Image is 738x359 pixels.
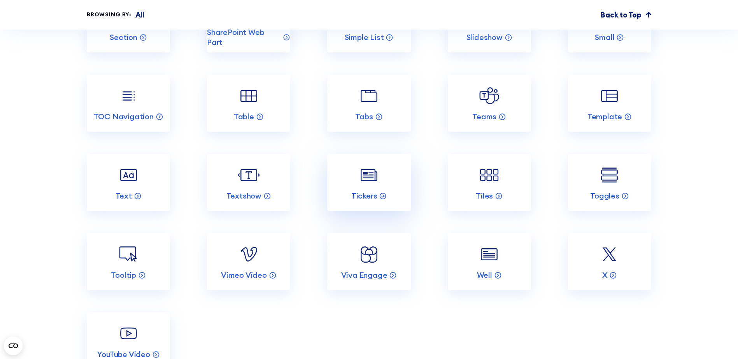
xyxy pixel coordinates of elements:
[87,233,170,290] a: Tooltip
[207,154,290,211] a: Textshow
[341,270,387,280] p: Viva Engage
[117,85,140,107] img: TOC Navigation
[478,164,500,186] img: Tiles
[87,154,170,211] a: Text
[598,269,738,359] iframe: Chat Widget
[598,85,621,107] img: Template
[358,164,380,186] img: Tickers
[238,164,260,186] img: Textshow
[207,75,290,132] a: Table
[448,75,531,132] a: Teams
[351,191,377,201] p: Tickers
[476,191,493,201] p: Tiles
[135,9,144,20] p: All
[568,154,651,211] a: Toggles
[226,191,261,201] p: Textshow
[598,243,621,265] img: X
[327,154,410,211] a: Tickers
[478,85,500,107] img: Teams
[355,112,373,122] p: Tabs
[345,32,384,42] p: Simple List
[568,233,651,290] a: X
[595,32,614,42] p: Small
[448,233,531,290] a: Well
[94,112,154,122] p: TOC Navigation
[207,233,290,290] a: Vimeo Video
[117,164,140,186] img: Text
[472,112,496,122] p: Teams
[598,269,738,359] div: Widget de chat
[238,85,260,107] img: Table
[116,191,132,201] p: Text
[221,270,267,280] p: Vimeo Video
[117,243,140,265] img: Tooltip
[448,154,531,211] a: Tiles
[358,85,380,107] img: Tabs
[601,9,641,20] p: Back to Top
[466,32,503,42] p: Slideshow
[601,9,651,20] a: Back to Top
[238,243,260,265] img: Vimeo Video
[590,191,619,201] p: Toggles
[110,32,137,42] p: Section
[477,270,492,280] p: Well
[234,112,254,122] p: Table
[207,27,280,47] p: SharePoint Web Part
[87,75,170,132] a: TOC Navigation
[568,75,651,132] a: Template
[111,270,136,280] p: Tooltip
[478,243,500,265] img: Well
[587,112,622,122] p: Template
[358,243,380,265] img: Viva Engage
[4,336,23,355] button: Open CMP widget
[327,75,410,132] a: Tabs
[117,322,140,345] img: YouTube Video
[598,164,621,186] img: Toggles
[327,233,410,290] a: Viva Engage
[87,10,131,19] div: Browsing by:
